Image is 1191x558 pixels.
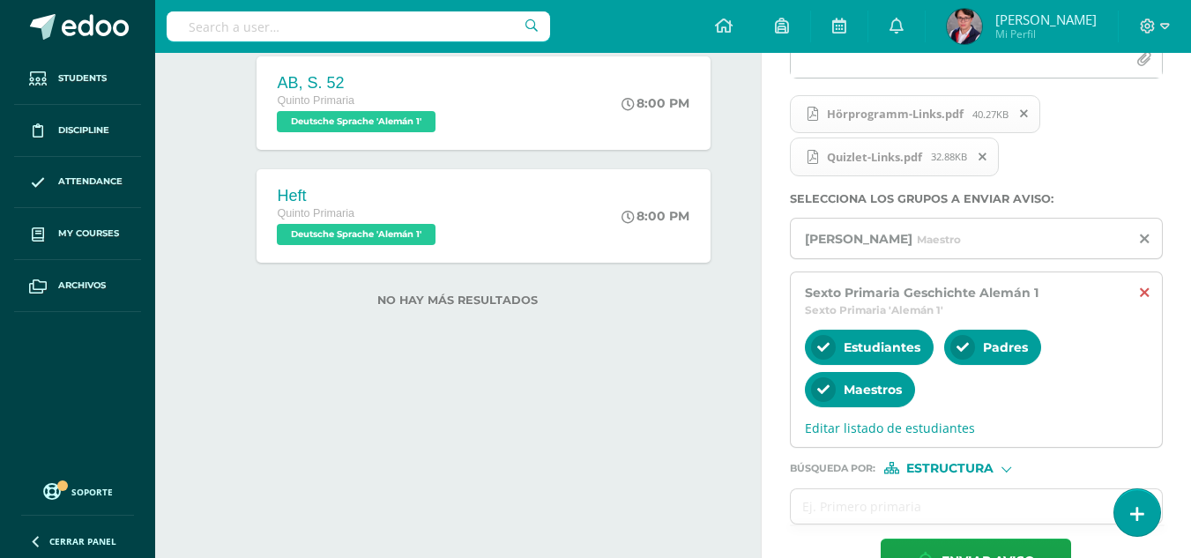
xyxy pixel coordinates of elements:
span: Soporte [71,486,113,498]
a: Discipline [14,105,141,157]
span: Remover archivo [1009,104,1039,123]
span: Archivos [58,279,106,293]
span: Búsqueda por : [790,464,875,473]
span: [PERSON_NAME] [805,231,912,247]
img: 3d5d3fbbf55797b71de552028b9912e0.png [947,9,982,44]
a: Soporte [21,479,134,502]
a: Attendance [14,157,141,209]
span: Quinto Primaria [277,207,354,219]
div: 8:00 PM [622,208,689,224]
span: Estructura [906,464,994,473]
span: Mi Perfil [995,26,1097,41]
span: Hörprogramm-Links.pdf [818,107,972,121]
span: Students [58,71,107,86]
span: Quizlet-Links.pdf [790,138,999,176]
label: No hay más resultados [190,294,726,307]
span: Maestro [917,233,961,246]
span: Cerrar panel [49,535,116,547]
span: Deutsche Sprache 'Alemán 1' [277,111,435,132]
span: Sexto Primaria Geschichte Alemán 1 [805,285,1038,301]
div: Heft [277,187,440,205]
input: Search a user… [167,11,550,41]
span: Estudiantes [844,339,920,355]
span: My courses [58,227,119,241]
span: Deutsche Sprache 'Alemán 1' [277,224,435,245]
input: Ej. Primero primaria [791,489,1128,524]
span: Quinto Primaria [277,94,354,107]
span: Sexto Primaria 'Alemán 1' [805,303,943,316]
span: 40.27KB [972,108,1009,121]
span: Quizlet-Links.pdf [818,150,931,164]
label: Selecciona los grupos a enviar aviso : [790,192,1163,205]
a: Archivos [14,260,141,312]
a: My courses [14,208,141,260]
span: 32.88KB [931,150,967,163]
div: [object Object] [884,462,1016,474]
span: Padres [983,339,1028,355]
span: Discipline [58,123,109,138]
div: 8:00 PM [622,95,689,111]
span: Hörprogramm-Links.pdf [790,95,1040,134]
span: Attendance [58,175,123,189]
span: Editar listado de estudiantes [805,420,1148,436]
div: AB, S. 52 [277,74,440,93]
span: Remover archivo [968,147,998,167]
span: Maestros [844,382,902,398]
a: Students [14,53,141,105]
span: [PERSON_NAME] [995,11,1097,28]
